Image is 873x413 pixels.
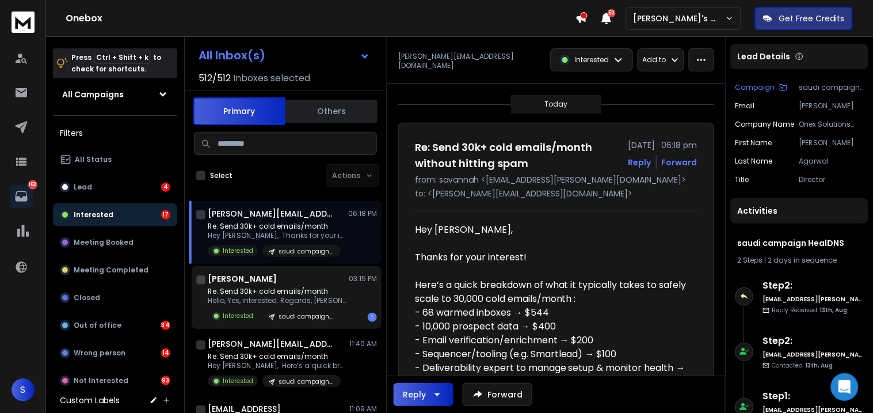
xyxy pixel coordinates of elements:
h1: All Inbox(s) [199,50,265,61]
p: Today [545,100,568,109]
div: 14 [161,348,170,358]
p: Re: Send 30k+ cold emails/month [208,222,346,231]
button: S [12,378,35,401]
div: - Deliverability expert to manage setup & monitor health → $500–$1,000 [415,361,688,389]
button: Meeting Booked [53,231,177,254]
p: Last Name [735,157,773,166]
p: 03:15 PM [349,274,377,283]
div: - 10,000 prospect data → $400 [415,320,688,334]
button: All Inbox(s) [189,44,379,67]
p: title [735,175,749,184]
button: Primary [193,97,285,125]
span: 2 days in sequence [768,255,837,265]
div: 17 [161,210,170,219]
button: All Campaigns [53,83,177,106]
span: 13th, Aug [820,306,848,315]
p: Press to check for shortcuts. [71,52,161,75]
div: - Email verification/enrichment → $200 [415,334,688,347]
div: Forward [662,157,697,168]
p: from: savannah <[EMAIL_ADDRESS][PERSON_NAME][DOMAIN_NAME]> [415,174,697,185]
span: 2 Steps [738,255,763,265]
span: Ctrl + Shift + k [94,51,150,64]
p: saudi campaign HealDNS [799,83,864,92]
div: Here’s a quick breakdown of what it typically takes to safely scale to 30,000 cold emails/month : [415,278,688,306]
p: Get Free Credits [779,13,845,24]
button: Forward [463,383,532,406]
p: Re: Send 30k+ cold emails/month [208,352,346,361]
button: Campaign [735,83,788,92]
p: Hey [PERSON_NAME], Thanks for your interest! Here’s [208,231,346,240]
p: saudi campaign HealDNS [279,312,334,321]
div: 4 [161,183,170,192]
button: Reply [394,383,453,406]
p: Interested [74,210,113,219]
h1: All Campaigns [62,89,124,100]
p: Lead Details [738,51,791,62]
h1: Re: Send 30k+ cold emails/month without hitting spam [415,139,622,172]
p: saudi campaign HealDNS [279,247,334,256]
p: Director [799,175,864,184]
p: 11:40 AM [349,339,377,348]
p: Interested [223,247,253,255]
div: | [738,256,861,265]
button: Wrong person14 [53,342,177,365]
h1: saudi campaign HealDNS [738,237,861,249]
p: [PERSON_NAME][EMAIL_ADDRESS][DOMAIN_NAME] [398,52,543,70]
span: 512 / 512 [199,71,231,85]
p: Onex Solutions Pvt. Ltd [799,120,864,129]
span: 13th, Aug [806,361,833,370]
button: Others [285,98,378,124]
h3: Custom Labels [60,395,120,406]
p: Out of office [74,321,121,330]
button: Meeting Completed [53,259,177,282]
p: [DATE] : 06:18 pm [628,139,697,151]
button: Closed [53,286,177,309]
h1: Onebox [66,12,575,25]
div: - 68 warmed inboxes → $544 [415,306,688,320]
div: 1 [368,313,377,322]
button: Reply [628,157,651,168]
div: Thanks for your interest! [415,251,688,264]
div: - Sequencer/tooling (e.g. Smartlead) → $100 [415,347,688,361]
p: [PERSON_NAME] [799,138,864,147]
div: 93 [161,376,170,385]
button: Lead4 [53,176,177,199]
p: saudi campaign HealDNS [279,377,334,386]
p: [PERSON_NAME]'s Workspace [634,13,726,24]
button: Not Interested93 [53,369,177,392]
p: Interested [223,377,253,385]
h6: Step 1 : [763,389,864,403]
label: Select [210,171,232,180]
div: Hey [PERSON_NAME], [415,223,688,237]
p: Add to [643,55,666,65]
span: 50 [608,9,616,17]
p: Agarwal [799,157,864,166]
p: Wrong person [74,348,125,358]
img: logo [12,12,35,33]
p: Meeting Completed [74,266,148,275]
button: All Status [53,148,177,171]
a: 162 [10,185,33,208]
p: Contacted [772,361,833,370]
p: [PERSON_NAME][EMAIL_ADDRESS][DOMAIN_NAME] [799,101,864,111]
p: All Status [75,155,112,164]
p: Interested [575,55,609,65]
p: Closed [74,293,100,302]
p: Meeting Booked [74,238,134,247]
p: Email [735,101,755,111]
button: Out of office34 [53,314,177,337]
h6: [EMAIL_ADDRESS][PERSON_NAME][DOMAIN_NAME] [763,350,864,359]
div: Activities [731,198,868,223]
p: to: <[PERSON_NAME][EMAIL_ADDRESS][DOMAIN_NAME]> [415,188,697,199]
p: Interested [223,312,253,320]
p: First Name [735,138,772,147]
h1: [PERSON_NAME][EMAIL_ADDRESS][DOMAIN_NAME] [208,208,334,219]
p: Reply Received [772,306,848,315]
div: 34 [161,321,170,330]
p: Lead [74,183,92,192]
p: Company Name [735,120,795,129]
p: Hello, Yes, interested. Regards, [PERSON_NAME] [208,296,346,305]
button: Get Free Credits [755,7,853,30]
